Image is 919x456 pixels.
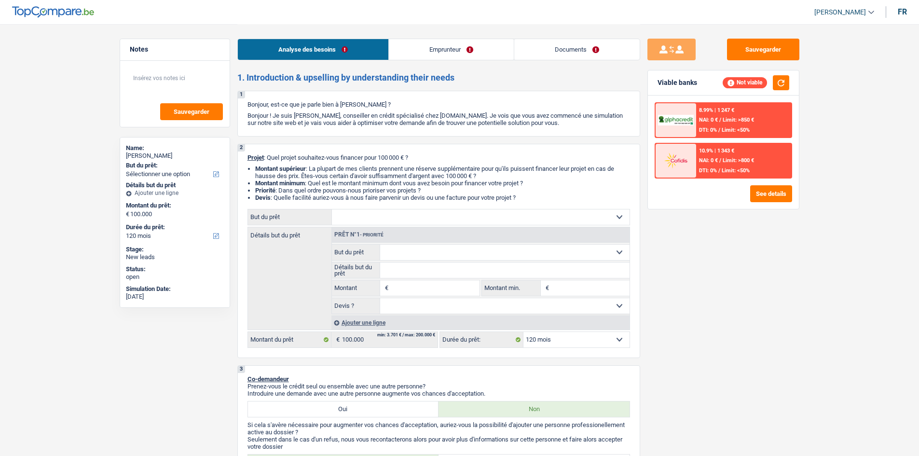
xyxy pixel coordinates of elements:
[248,209,332,225] label: But du prêt
[255,180,305,187] strong: Montant minimum
[247,112,630,126] p: Bonjour ! Je suis [PERSON_NAME], conseiller en crédit spécialisé chez [DOMAIN_NAME]. Je vois que ...
[332,263,381,278] label: Détails but du prêt
[247,383,630,390] p: Prenez-vous le crédit seul ou ensemble avec une autre personne?
[718,167,720,174] span: /
[718,127,720,133] span: /
[699,148,734,154] div: 10.9% | 1 343 €
[331,332,342,347] span: €
[723,117,754,123] span: Limit: >850 €
[699,117,718,123] span: NAI: 0 €
[238,91,245,98] div: 1
[247,375,289,383] span: Co-demandeur
[658,79,697,87] div: Viable banks
[248,401,439,417] label: Oui
[377,333,435,337] div: min: 3.701 € / max: 200.000 €
[541,280,551,296] span: €
[12,6,94,18] img: TopCompare Logo
[719,157,721,164] span: /
[255,194,271,201] span: Devis
[699,157,718,164] span: NAI: 0 €
[331,316,630,330] div: Ajouter une ligne
[658,152,694,169] img: Cofidis
[247,101,630,108] p: Bonjour, est-ce que je parle bien à [PERSON_NAME] ?
[699,127,717,133] span: DTI: 0%
[332,298,381,314] label: Devis ?
[255,187,630,194] li: : Dans quel ordre pouvons-nous prioriser vos projets ?
[126,223,222,231] label: Durée du prêt:
[238,144,245,152] div: 2
[126,190,224,196] div: Ajouter une ligne
[482,280,541,296] label: Montant min.
[130,45,220,54] h5: Notes
[247,154,264,161] span: Projet
[255,165,630,180] li: : La plupart de mes clients prennent une réserve supplémentaire pour qu'ils puissent financer leu...
[255,194,630,201] li: : Quelle facilité auriez-vous à nous faire parvenir un devis ou une facture pour votre projet ?
[247,421,630,436] p: Si cela s'avère nécessaire pour augmenter vos chances d'acceptation, auriez-vous la possibilité d...
[722,167,750,174] span: Limit: <50%
[126,181,224,189] div: Détails but du prêt
[514,39,640,60] a: Documents
[360,232,384,237] span: - Priorité
[160,103,223,120] button: Sauvegarder
[126,273,224,281] div: open
[126,144,224,152] div: Name:
[126,246,224,253] div: Stage:
[126,253,224,261] div: New leads
[332,245,381,260] label: But du prêt
[719,117,721,123] span: /
[699,167,717,174] span: DTI: 0%
[898,7,907,16] div: fr
[255,165,306,172] strong: Montant supérieur
[238,366,245,373] div: 3
[238,39,388,60] a: Analyse des besoins
[247,390,630,397] p: Introduire une demande avec une autre personne augmente vos chances d'acceptation.
[699,107,734,113] div: 8.99% | 1 247 €
[126,285,224,293] div: Simulation Date:
[807,4,874,20] a: [PERSON_NAME]
[332,232,386,238] div: Prêt n°1
[439,401,630,417] label: Non
[389,39,514,60] a: Emprunteur
[380,280,391,296] span: €
[248,332,331,347] label: Montant du prêt
[332,280,381,296] label: Montant
[255,180,630,187] li: : Quel est le montant minimum dont vous avez besoin pour financer votre projet ?
[723,77,767,88] div: Not viable
[247,154,630,161] p: : Quel projet souhaitez-vous financer pour 100 000 € ?
[174,109,209,115] span: Sauvegarder
[255,187,275,194] strong: Priorité
[237,72,640,83] h2: 1. Introduction & upselling by understanding their needs
[750,185,792,202] button: See details
[126,210,129,218] span: €
[247,436,630,450] p: Seulement dans le cas d'un refus, nous vous recontacterons alors pour avoir plus d'informations s...
[126,202,222,209] label: Montant du prêt:
[658,115,694,126] img: AlphaCredit
[723,157,754,164] span: Limit: >800 €
[126,152,224,160] div: [PERSON_NAME]
[727,39,799,60] button: Sauvegarder
[248,227,331,238] label: Détails but du prêt
[722,127,750,133] span: Limit: <50%
[440,332,523,347] label: Durée du prêt:
[126,293,224,301] div: [DATE]
[126,162,222,169] label: But du prêt:
[126,265,224,273] div: Status:
[814,8,866,16] span: [PERSON_NAME]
